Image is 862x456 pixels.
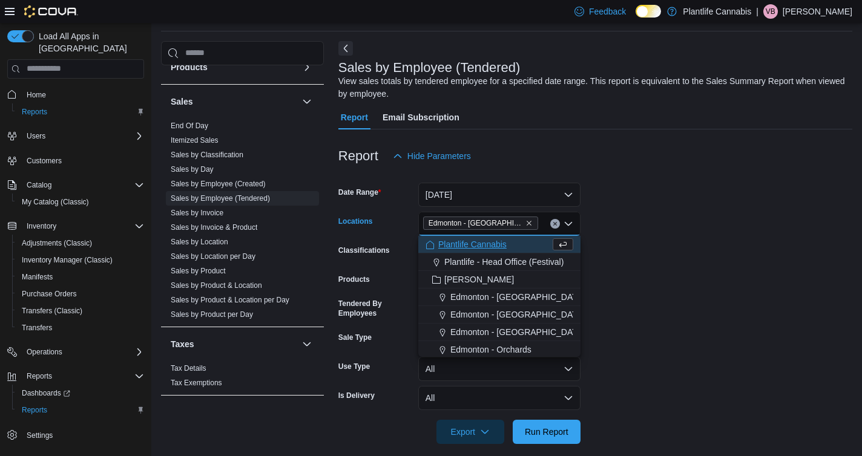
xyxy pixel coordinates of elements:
[17,253,117,267] a: Inventory Manager (Classic)
[27,90,46,100] span: Home
[22,255,113,265] span: Inventory Manager (Classic)
[22,272,53,282] span: Manifests
[17,403,144,417] span: Reports
[450,326,585,338] span: Edmonton - [GEOGRAPHIC_DATA]
[17,236,97,250] a: Adjustments (Classic)
[17,105,144,119] span: Reports
[27,347,62,357] span: Operations
[513,420,581,444] button: Run Report
[418,288,581,306] button: Edmonton - [GEOGRAPHIC_DATA]
[17,386,75,400] a: Dashboards
[17,321,57,335] a: Transfers
[2,177,149,194] button: Catalog
[17,304,87,318] a: Transfers (Classic)
[338,299,413,318] label: Tendered By Employees
[22,238,92,248] span: Adjustments (Classic)
[171,295,289,305] span: Sales by Product & Location per Day
[171,310,253,319] span: Sales by Product per Day
[171,364,206,373] a: Tax Details
[171,165,214,174] a: Sales by Day
[171,208,223,218] span: Sales by Invoice
[22,428,58,443] a: Settings
[12,194,149,210] button: My Catalog (Classic)
[171,310,253,319] a: Sales by Product per Day
[418,341,581,359] button: Edmonton - Orchards
[525,426,568,438] span: Run Report
[171,379,222,387] a: Tax Exemptions
[22,154,67,168] a: Customers
[17,195,94,209] a: My Catalog (Classic)
[444,256,564,268] span: Plantlife - Head Office (Festival)
[171,96,297,108] button: Sales
[27,156,62,166] span: Customers
[22,87,144,102] span: Home
[17,105,52,119] a: Reports
[22,88,51,102] a: Home
[383,105,459,129] span: Email Subscription
[766,4,775,19] span: VB
[171,338,297,350] button: Taxes
[22,289,77,299] span: Purchase Orders
[783,4,852,19] p: [PERSON_NAME]
[444,420,497,444] span: Export
[22,369,57,383] button: Reports
[12,385,149,402] a: Dashboards
[2,86,149,103] button: Home
[17,236,144,250] span: Adjustments (Classic)
[300,60,314,74] button: Products
[22,178,56,192] button: Catalog
[338,275,370,284] label: Products
[17,386,144,400] span: Dashboards
[338,246,390,255] label: Classifications
[407,150,471,162] span: Hide Parameters
[12,252,149,269] button: Inventory Manager (Classic)
[418,183,581,207] button: [DATE]
[763,4,778,19] div: Victoria Brown
[338,149,378,163] h3: Report
[338,60,521,75] h3: Sales by Employee (Tendered)
[429,217,523,229] span: Edmonton - [GEOGRAPHIC_DATA] Currents
[17,270,58,284] a: Manifests
[2,426,149,443] button: Settings
[22,427,144,442] span: Settings
[171,223,257,232] a: Sales by Invoice & Product
[171,136,219,145] a: Itemized Sales
[17,287,144,301] span: Purchase Orders
[589,5,626,18] span: Feedback
[17,195,144,209] span: My Catalog (Classic)
[171,61,208,73] h3: Products
[171,151,243,159] a: Sales by Classification
[17,321,144,335] span: Transfers
[22,323,52,333] span: Transfers
[338,391,375,400] label: Is Delivery
[300,337,314,351] button: Taxes
[418,306,581,324] button: Edmonton - [GEOGRAPHIC_DATA]
[161,361,324,395] div: Taxes
[338,217,373,226] label: Locations
[171,378,222,388] span: Tax Exemptions
[22,129,50,143] button: Users
[171,121,208,131] span: End Of Day
[17,270,144,284] span: Manifests
[171,180,266,188] a: Sales by Employee (Created)
[22,197,89,207] span: My Catalog (Classic)
[22,306,82,316] span: Transfers (Classic)
[2,368,149,385] button: Reports
[338,333,372,342] label: Sale Type
[171,179,266,189] span: Sales by Employee (Created)
[436,420,504,444] button: Export
[12,319,149,336] button: Transfers
[171,252,255,261] a: Sales by Location per Day
[171,281,262,290] a: Sales by Product & Location
[418,271,581,288] button: [PERSON_NAME]
[2,128,149,145] button: Users
[12,285,149,302] button: Purchase Orders
[171,338,194,350] h3: Taxes
[22,345,144,359] span: Operations
[450,344,531,356] span: Edmonton - Orchards
[423,217,538,230] span: Edmonton - Windermere Currents
[22,345,67,359] button: Operations
[171,194,270,203] a: Sales by Employee (Tendered)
